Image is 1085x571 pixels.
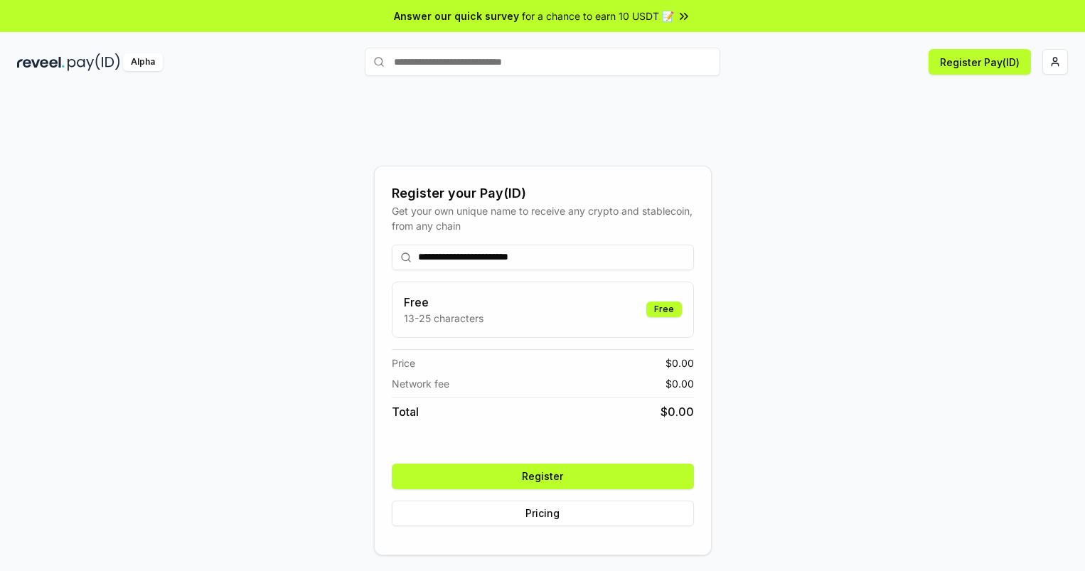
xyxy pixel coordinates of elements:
[666,376,694,391] span: $ 0.00
[929,49,1031,75] button: Register Pay(ID)
[394,9,519,23] span: Answer our quick survey
[392,376,449,391] span: Network fee
[392,183,694,203] div: Register your Pay(ID)
[123,53,163,71] div: Alpha
[392,501,694,526] button: Pricing
[17,53,65,71] img: reveel_dark
[661,403,694,420] span: $ 0.00
[522,9,674,23] span: for a chance to earn 10 USDT 📝
[404,294,483,311] h3: Free
[68,53,120,71] img: pay_id
[646,301,682,317] div: Free
[392,203,694,233] div: Get your own unique name to receive any crypto and stablecoin, from any chain
[392,356,415,370] span: Price
[392,464,694,489] button: Register
[666,356,694,370] span: $ 0.00
[392,403,419,420] span: Total
[404,311,483,326] p: 13-25 characters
